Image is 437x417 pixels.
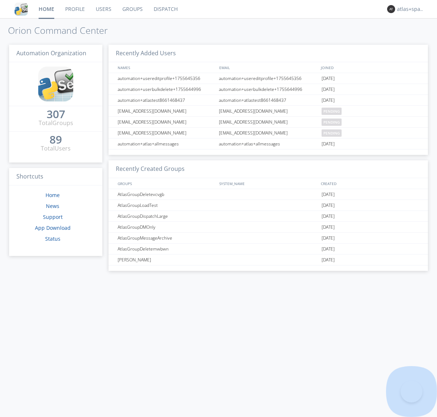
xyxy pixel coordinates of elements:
[47,111,65,119] a: 307
[322,233,335,244] span: [DATE]
[116,222,217,232] div: AtlasGroupDMOnly
[116,95,217,105] div: automation+atlastest8661468437
[322,200,335,211] span: [DATE]
[116,128,217,138] div: [EMAIL_ADDRESS][DOMAIN_NAME]
[116,200,217,210] div: AtlasGroupLoadTest
[109,139,428,149] a: automation+atlas+allmessagesautomation+atlas+allmessages[DATE]
[217,95,320,105] div: automation+atlastest8661468437
[217,73,320,84] div: automation+usereditprofile+1755645356
[109,200,428,211] a: AtlasGroupLoadTest[DATE]
[217,139,320,149] div: automation+atlas+allmessages
[46,203,59,209] a: News
[47,111,65,118] div: 307
[401,381,422,402] iframe: Toggle Customer Support
[43,213,63,220] a: Support
[15,3,28,16] img: cddb5a64eb264b2086981ab96f4c1ba7
[319,178,421,189] div: CREATED
[322,244,335,254] span: [DATE]
[109,233,428,244] a: AtlasGroupMessageArchive[DATE]
[109,73,428,84] a: automation+usereditprofile+1755645356automation+usereditprofile+1755645356[DATE]
[217,84,320,95] div: automation+userbulkdelete+1755644996
[387,5,395,13] img: 373638.png
[217,178,319,189] div: SYSTEM_NAME
[109,254,428,265] a: [PERSON_NAME][DATE]
[322,84,335,95] span: [DATE]
[9,168,102,186] h3: Shortcuts
[322,129,342,137] span: pending
[116,62,216,73] div: NAMES
[116,189,217,200] div: AtlasGroupDeletevcvgb
[116,73,217,84] div: automation+usereditprofile+1755645356
[50,136,62,144] a: 89
[116,233,217,243] div: AtlasGroupMessageArchive
[46,192,60,199] a: Home
[35,224,71,231] a: App Download
[50,136,62,143] div: 89
[45,235,60,242] a: Status
[109,211,428,222] a: AtlasGroupDispatchLarge[DATE]
[322,189,335,200] span: [DATE]
[109,160,428,178] h3: Recently Created Groups
[322,119,342,126] span: pending
[319,62,421,73] div: JOINED
[38,67,73,101] img: cddb5a64eb264b2086981ab96f4c1ba7
[397,5,424,13] div: atlas+spanish0002
[322,108,342,115] span: pending
[109,45,428,63] h3: Recently Added Users
[217,62,319,73] div: EMAIL
[109,189,428,200] a: AtlasGroupDeletevcvgb[DATE]
[41,144,71,153] div: Total Users
[116,244,217,254] div: AtlasGroupDeletemwbwn
[109,222,428,233] a: AtlasGroupDMOnly[DATE]
[116,139,217,149] div: automation+atlas+allmessages
[116,106,217,116] div: [EMAIL_ADDRESS][DOMAIN_NAME]
[322,211,335,222] span: [DATE]
[116,254,217,265] div: [PERSON_NAME]
[109,95,428,106] a: automation+atlastest8661468437automation+atlastest8661468437[DATE]
[322,222,335,233] span: [DATE]
[116,178,216,189] div: GROUPS
[109,128,428,139] a: [EMAIL_ADDRESS][DOMAIN_NAME][EMAIL_ADDRESS][DOMAIN_NAME]pending
[109,117,428,128] a: [EMAIL_ADDRESS][DOMAIN_NAME][EMAIL_ADDRESS][DOMAIN_NAME]pending
[322,73,335,84] span: [DATE]
[39,119,73,127] div: Total Groups
[109,106,428,117] a: [EMAIL_ADDRESS][DOMAIN_NAME][EMAIL_ADDRESS][DOMAIN_NAME]pending
[116,117,217,127] div: [EMAIL_ADDRESS][DOMAIN_NAME]
[217,117,320,127] div: [EMAIL_ADDRESS][DOMAIN_NAME]
[109,84,428,95] a: automation+userbulkdelete+1755644996automation+userbulkdelete+1755644996[DATE]
[109,244,428,254] a: AtlasGroupDeletemwbwn[DATE]
[217,106,320,116] div: [EMAIL_ADDRESS][DOMAIN_NAME]
[217,128,320,138] div: [EMAIL_ADDRESS][DOMAIN_NAME]
[322,254,335,265] span: [DATE]
[322,95,335,106] span: [DATE]
[16,49,86,57] span: Automation Organization
[116,84,217,95] div: automation+userbulkdelete+1755644996
[322,139,335,149] span: [DATE]
[116,211,217,221] div: AtlasGroupDispatchLarge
